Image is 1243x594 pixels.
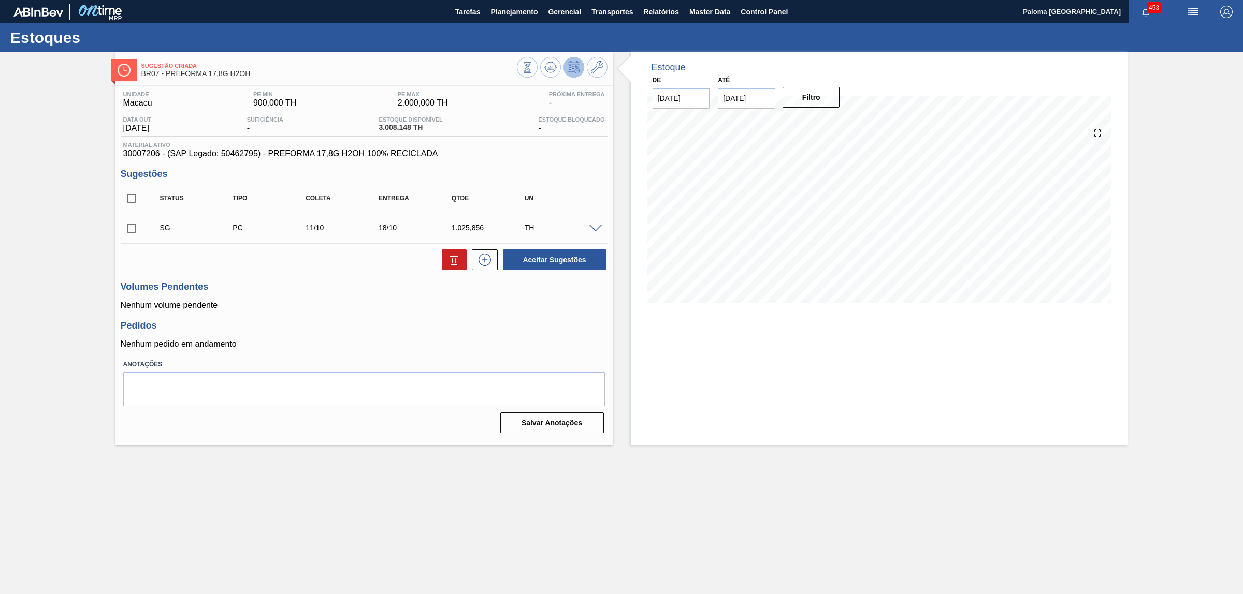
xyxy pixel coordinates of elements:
[538,116,604,123] span: Estoque Bloqueado
[1220,6,1233,18] img: Logout
[121,169,608,180] h3: Sugestões
[157,224,240,232] div: Sugestão Criada
[123,124,152,133] span: [DATE]
[522,224,605,232] div: TH
[123,357,605,372] label: Anotações
[121,301,608,310] p: Nenhum volume pendente
[587,57,608,78] button: Ir ao Master Data / Geral
[449,195,532,202] div: Qtde
[549,91,605,97] span: Próxima Entrega
[653,77,661,84] label: De
[123,142,605,148] span: Material ativo
[230,195,313,202] div: Tipo
[157,195,240,202] div: Status
[247,116,283,123] span: Suficiência
[500,412,604,433] button: Salvar Anotações
[376,195,459,202] div: Entrega
[591,6,633,18] span: Transportes
[449,224,532,232] div: 1.025,856
[230,224,313,232] div: Pedido de Compra
[10,32,194,43] h1: Estoques
[141,70,517,78] span: BR07 - PREFORMA 17,8G H2OH
[1147,2,1161,13] span: 453
[121,320,608,331] h3: Pedidos
[503,249,606,270] button: Aceitar Sugestões
[783,87,840,108] button: Filtro
[718,77,730,84] label: Até
[652,62,686,73] div: Estoque
[123,149,605,158] span: 30007206 - (SAP Legado: 50462795) - PREFORMA 17,8G H2OH 100% RECICLADA
[13,7,63,17] img: TNhmsLtSVTkK8tSr43FrP2fwEKptu5GPRR3wAAAABJRU5ErkJggg==
[123,91,152,97] span: Unidade
[123,116,152,123] span: Data out
[536,116,607,133] div: -
[643,6,678,18] span: Relatórios
[741,6,788,18] span: Control Panel
[548,6,581,18] span: Gerencial
[141,63,517,69] span: Sugestão Criada
[437,249,467,270] div: Excluir Sugestões
[498,248,608,271] div: Aceitar Sugestões
[467,249,498,270] div: Nova sugestão
[653,88,710,109] input: dd/mm/yyyy
[718,88,775,109] input: dd/mm/yyyy
[1187,6,1199,18] img: userActions
[253,98,296,108] span: 900,000 TH
[253,91,296,97] span: PE MIN
[540,57,561,78] button: Atualizar Gráfico
[689,6,730,18] span: Master Data
[379,124,443,131] span: 3.008,148 TH
[398,98,448,108] span: 2.000,000 TH
[563,57,584,78] button: Desprogramar Estoque
[118,64,131,77] img: Ícone
[303,224,386,232] div: 11/10/2025
[376,224,459,232] div: 18/10/2025
[522,195,605,202] div: UN
[121,339,608,349] p: Nenhum pedido em andamento
[490,6,538,18] span: Planejamento
[123,98,152,108] span: Macacu
[379,116,443,123] span: Estoque Disponível
[455,6,481,18] span: Tarefas
[398,91,448,97] span: PE MAX
[121,281,608,292] h3: Volumes Pendentes
[546,91,608,108] div: -
[303,195,386,202] div: Coleta
[1129,5,1162,19] button: Notificações
[517,57,538,78] button: Visão Geral dos Estoques
[244,116,286,133] div: -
